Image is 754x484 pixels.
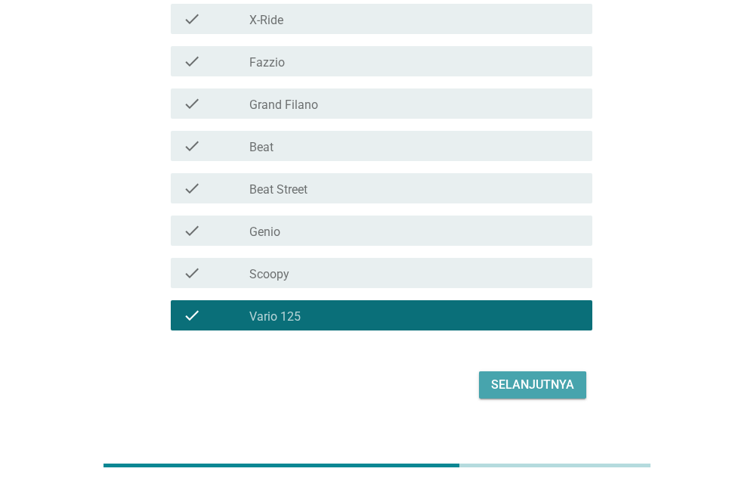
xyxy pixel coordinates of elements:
label: Beat Street [249,182,307,197]
i: check [183,306,201,324]
label: Scoopy [249,267,289,282]
div: Selanjutnya [491,376,574,394]
button: Selanjutnya [479,371,586,399]
i: check [183,137,201,155]
i: check [183,95,201,113]
i: check [183,179,201,197]
i: check [183,222,201,240]
label: Grand Filano [249,98,318,113]
label: Genio [249,225,280,240]
i: check [183,52,201,70]
label: Fazzio [249,55,285,70]
i: check [183,10,201,28]
label: X-Ride [249,13,283,28]
label: Vario 125 [249,309,301,324]
i: check [183,264,201,282]
label: Beat [249,140,273,155]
